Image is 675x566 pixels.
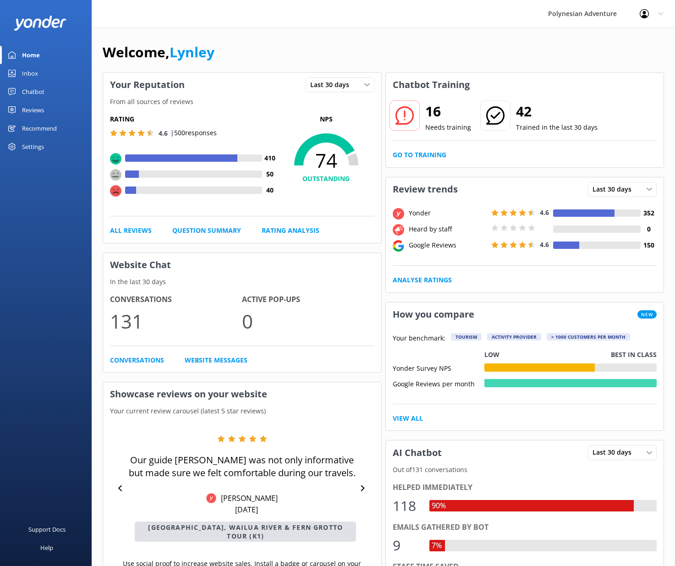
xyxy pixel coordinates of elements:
h4: 410 [262,153,278,163]
p: Our guide [PERSON_NAME] was not only informative but made sure we felt comfortable during our tra... [128,454,356,479]
h4: 40 [262,185,278,195]
p: [GEOGRAPHIC_DATA], Wailua River & Fern Grotto Tour (K1) [135,522,356,542]
p: [DATE] [235,505,258,515]
h3: How you compare [386,302,481,326]
h3: Website Chat [103,253,381,277]
img: yonder-white-logo.png [14,16,66,31]
h3: Showcase reviews on your website [103,382,381,406]
h1: Welcome, [103,41,214,63]
div: 118 [393,495,420,517]
h4: Conversations [110,294,242,306]
div: Help [40,539,53,557]
h3: Your Reputation [103,73,192,97]
a: Analyse Ratings [393,275,452,285]
span: New [637,310,657,319]
span: 4.6 [540,240,549,249]
div: Google Reviews per month [393,379,484,387]
div: Google Reviews [406,240,489,250]
div: Heard by staff [406,224,489,234]
p: Trained in the last 30 days [516,122,598,132]
div: Emails gathered by bot [393,522,657,533]
h3: Review trends [386,177,465,201]
span: Last 30 days [593,447,637,457]
a: Go to Training [393,150,446,160]
div: Yonder [406,208,489,218]
span: 4.6 [540,208,549,217]
div: Support Docs [28,520,66,539]
span: 74 [278,149,374,172]
div: Recommend [22,119,57,137]
div: Activity Provider [487,333,541,341]
p: Your current review carousel (latest 5 star reviews) [103,406,381,416]
p: | 500 responses [170,128,217,138]
div: Reviews [22,101,44,119]
a: Lynley [170,43,214,61]
h3: Chatbot Training [386,73,477,97]
div: Yonder Survey NPS [393,363,484,372]
p: Out of 131 conversations [386,465,664,475]
p: From all sources of reviews [103,97,381,107]
p: In the last 30 days [103,277,381,287]
h4: OUTSTANDING [278,174,374,184]
div: Tourism [451,333,482,341]
a: View All [393,413,423,423]
h3: AI Chatbot [386,441,449,465]
p: Your benchmark: [393,333,445,344]
h2: 16 [425,100,471,122]
div: Home [22,46,40,64]
div: Settings [22,137,44,156]
h5: Rating [110,114,278,124]
h4: 0 [641,224,657,234]
div: Inbox [22,64,38,82]
span: 4.6 [159,129,168,137]
p: Needs training [425,122,471,132]
h2: 42 [516,100,598,122]
a: Conversations [110,355,164,365]
span: Last 30 days [310,80,355,90]
h4: 150 [641,240,657,250]
h4: 50 [262,169,278,179]
span: Last 30 days [593,184,637,194]
div: Helped immediately [393,482,657,494]
div: > 1000 customers per month [547,333,630,341]
div: 9 [393,534,420,556]
a: Rating Analysis [262,225,319,236]
div: 7% [429,540,444,552]
p: Low [484,350,499,360]
a: Question Summary [172,225,241,236]
p: 0 [242,306,374,336]
p: 131 [110,306,242,336]
a: Website Messages [185,355,247,365]
div: Chatbot [22,82,44,101]
p: [PERSON_NAME] [216,493,278,503]
p: Best in class [611,350,657,360]
a: All Reviews [110,225,152,236]
h4: Active Pop-ups [242,294,374,306]
p: NPS [278,114,374,124]
h4: 352 [641,208,657,218]
img: Yonder [206,493,216,503]
div: 90% [429,500,448,512]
